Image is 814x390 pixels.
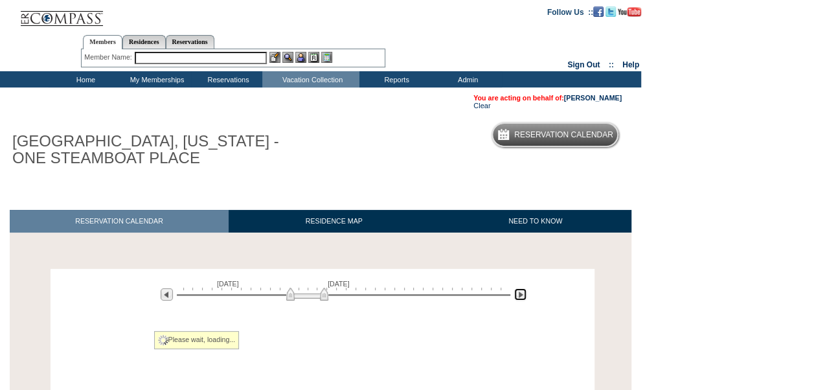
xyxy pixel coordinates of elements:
[229,210,440,233] a: RESIDENCE MAP
[593,6,604,17] img: Become our fan on Facebook
[154,331,240,349] div: Please wait, loading...
[10,210,229,233] a: RESERVATION CALENDAR
[473,102,490,109] a: Clear
[295,52,306,63] img: Impersonate
[158,335,168,345] img: spinner2.gif
[269,52,280,63] img: b_edit.gif
[217,280,239,288] span: [DATE]
[191,71,262,87] td: Reservations
[514,131,613,139] h5: Reservation Calendar
[321,52,332,63] img: b_calculator.gif
[609,60,614,69] span: ::
[618,7,641,15] a: Subscribe to our YouTube Channel
[567,60,600,69] a: Sign Out
[605,7,616,15] a: Follow us on Twitter
[431,71,502,87] td: Admin
[593,7,604,15] a: Become our fan on Facebook
[120,71,191,87] td: My Memberships
[564,94,622,102] a: [PERSON_NAME]
[49,71,120,87] td: Home
[166,35,214,49] a: Reservations
[262,71,359,87] td: Vacation Collection
[282,52,293,63] img: View
[618,7,641,17] img: Subscribe to our YouTube Channel
[547,6,593,17] td: Follow Us ::
[605,6,616,17] img: Follow us on Twitter
[622,60,639,69] a: Help
[161,288,173,301] img: Previous
[83,35,122,49] a: Members
[514,288,526,301] img: Next
[439,210,631,233] a: NEED TO KNOW
[122,35,166,49] a: Residences
[359,71,431,87] td: Reports
[308,52,319,63] img: Reservations
[328,280,350,288] span: [DATE]
[84,52,134,63] div: Member Name:
[10,130,300,170] h1: [GEOGRAPHIC_DATA], [US_STATE] - ONE STEAMBOAT PLACE
[473,94,622,102] span: You are acting on behalf of:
